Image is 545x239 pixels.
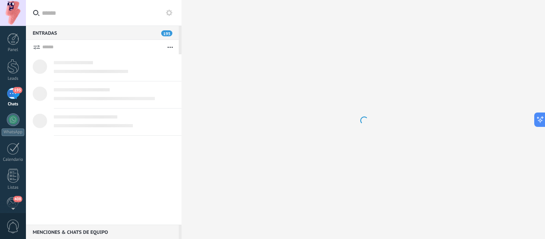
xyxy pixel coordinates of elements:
[2,102,25,107] div: Chats
[13,196,22,202] span: 408
[2,157,25,162] div: Calendario
[2,47,25,53] div: Panel
[26,26,179,40] div: Entradas
[26,225,179,239] div: Menciones & Chats de equipo
[13,87,22,93] span: 193
[2,128,24,136] div: WhatsApp
[162,40,179,54] button: Más
[161,30,172,36] span: 193
[2,185,25,190] div: Listas
[2,76,25,81] div: Leads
